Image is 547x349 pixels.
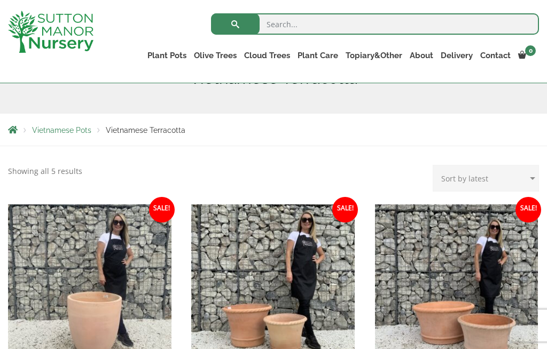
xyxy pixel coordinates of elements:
img: logo [8,11,93,53]
a: Plant Care [294,48,342,63]
a: Cloud Trees [240,48,294,63]
a: Topiary&Other [342,48,406,63]
nav: Breadcrumbs [8,125,539,134]
span: Sale! [515,197,541,223]
p: Showing all 5 results [8,165,82,178]
a: Contact [476,48,514,63]
a: 0 [514,48,539,63]
a: Delivery [437,48,476,63]
a: Vietnamese Pots [32,126,91,134]
span: Sale! [149,197,175,223]
a: About [406,48,437,63]
span: 0 [525,45,536,56]
span: Vietnamese Terracotta [106,126,185,134]
span: Sale! [332,197,358,223]
select: Shop order [433,165,539,192]
a: Plant Pots [144,48,190,63]
a: Olive Trees [190,48,240,63]
input: Search... [211,13,539,35]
